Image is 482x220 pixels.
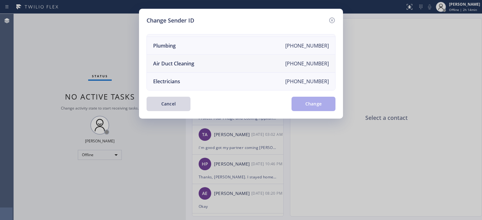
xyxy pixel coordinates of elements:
[292,97,335,111] button: Change
[147,16,194,25] h5: Change Sender ID
[285,78,329,85] div: [PHONE_NUMBER]
[147,97,190,111] button: Cancel
[153,60,194,67] div: Air Duct Cleaning
[285,42,329,49] div: [PHONE_NUMBER]
[285,60,329,67] div: [PHONE_NUMBER]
